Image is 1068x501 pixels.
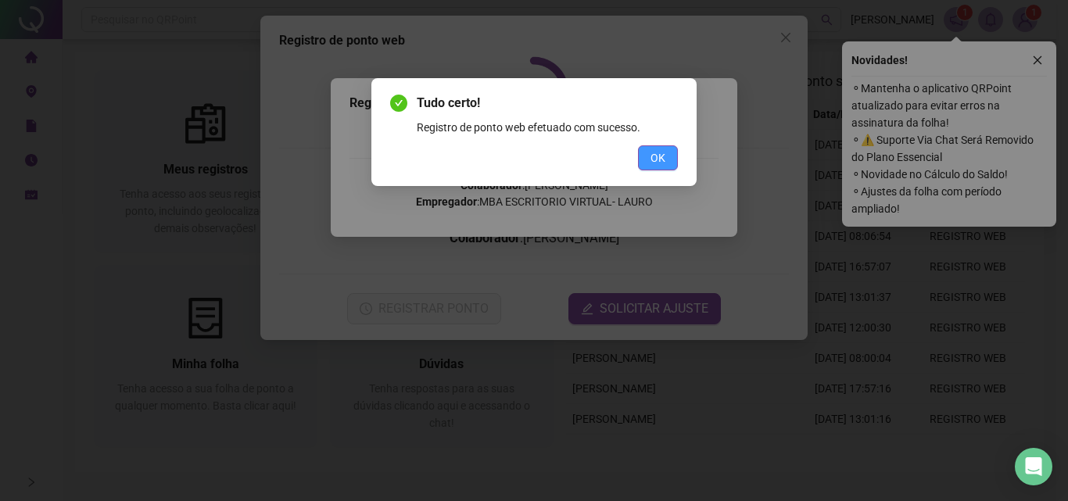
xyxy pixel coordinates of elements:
[390,95,407,112] span: check-circle
[650,149,665,166] span: OK
[1015,448,1052,485] div: Open Intercom Messenger
[417,119,678,136] div: Registro de ponto web efetuado com sucesso.
[638,145,678,170] button: OK
[417,94,678,113] span: Tudo certo!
